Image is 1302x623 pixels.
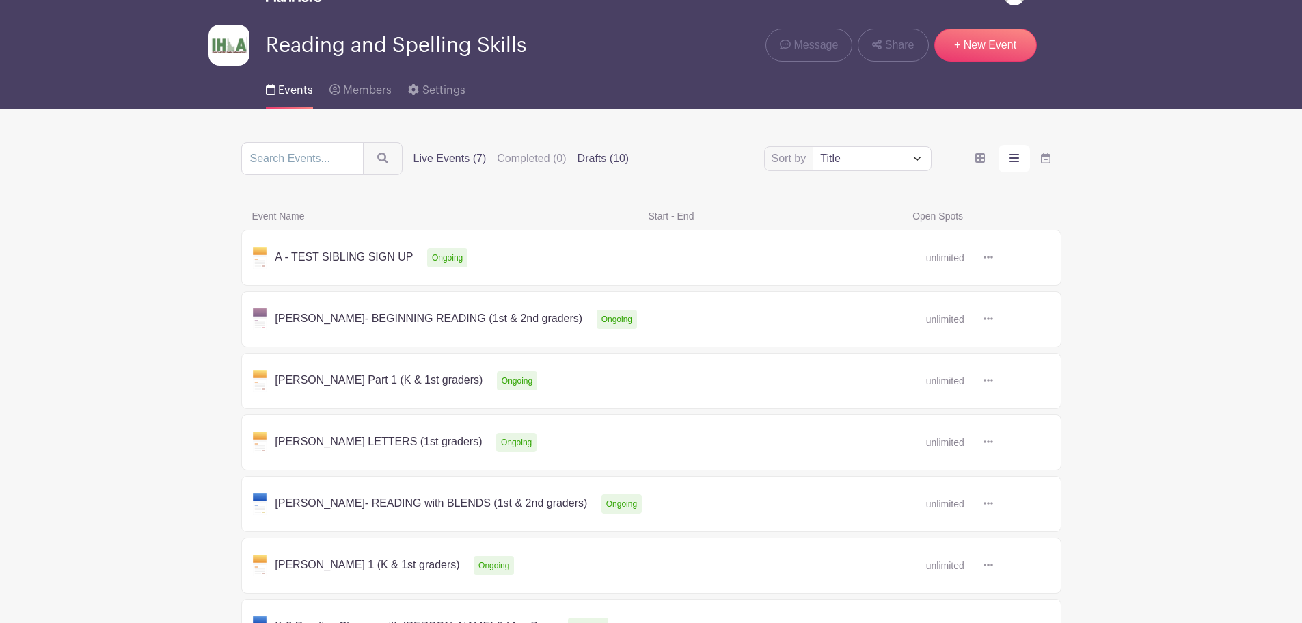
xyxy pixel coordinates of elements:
[266,66,313,109] a: Events
[266,34,526,57] span: Reading and Spelling Skills
[964,145,1061,172] div: order and view
[578,150,629,167] label: Drafts (10)
[934,29,1037,62] a: + New Event
[208,25,249,66] img: Idaho-home-learning-academy-logo-planhero.png
[904,208,1036,224] span: Open Spots
[422,85,465,96] span: Settings
[794,37,838,53] span: Message
[772,150,811,167] label: Sort by
[343,85,392,96] span: Members
[885,37,914,53] span: Share
[497,150,566,167] label: Completed (0)
[413,150,640,167] div: filters
[241,142,364,175] input: Search Events...
[413,150,487,167] label: Live Events (7)
[244,208,640,224] span: Event Name
[329,66,392,109] a: Members
[765,29,852,62] a: Message
[408,66,465,109] a: Settings
[858,29,928,62] a: Share
[640,208,905,224] span: Start - End
[278,85,313,96] span: Events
